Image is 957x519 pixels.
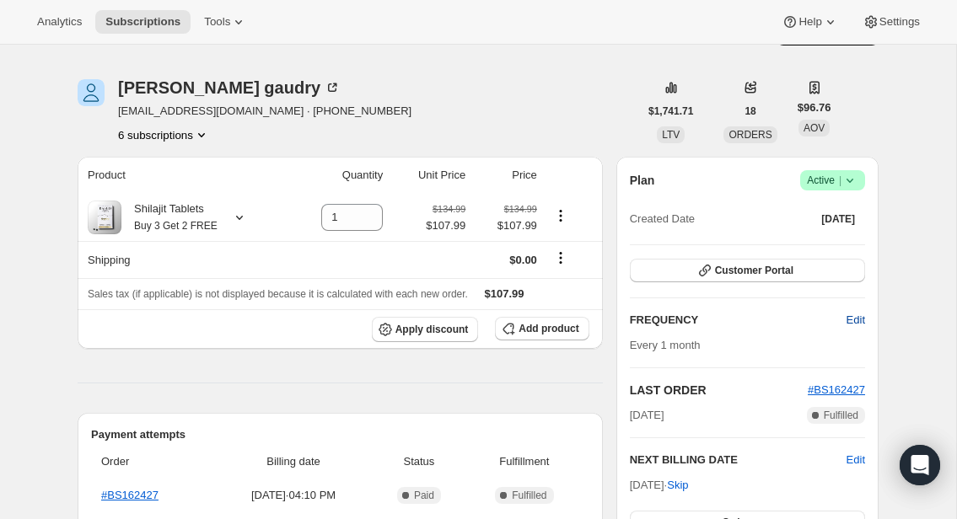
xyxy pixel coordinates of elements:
span: Paid [414,489,434,502]
div: [PERSON_NAME] gaudry [118,79,341,96]
button: Help [772,10,848,34]
span: Fulfillment [470,453,579,470]
span: glenn gaudry [78,79,105,106]
th: Shipping [78,241,285,278]
span: [DATE] · 04:10 PM [218,487,368,504]
span: Fulfilled [824,409,858,422]
span: Created Date [630,211,695,227]
span: Edit [847,312,865,329]
span: Status [379,453,460,470]
button: Shipping actions [547,249,574,267]
span: Help [798,15,821,29]
span: Active [807,172,858,189]
a: #BS162427 [808,383,865,396]
div: Shilajit Tablets [121,201,218,234]
h2: FREQUENCY [630,312,847,329]
span: Tools [204,15,230,29]
small: $134.99 [504,204,537,214]
span: LTV [662,129,680,141]
button: Apply discount [372,317,479,342]
button: Settings [852,10,930,34]
button: Customer Portal [630,259,865,282]
span: $96.76 [798,99,831,116]
span: Apply discount [395,323,469,336]
h2: Plan [630,172,655,189]
button: Product actions [118,126,210,143]
span: Customer Portal [715,264,793,277]
span: Fulfilled [512,489,546,502]
span: Sales tax (if applicable) is not displayed because it is calculated with each new order. [88,288,468,300]
button: Tools [194,10,257,34]
span: [EMAIL_ADDRESS][DOMAIN_NAME] · [PHONE_NUMBER] [118,103,411,120]
h2: Payment attempts [91,426,589,443]
small: $134.99 [433,204,465,214]
span: Skip [667,477,688,494]
button: Skip [657,472,698,499]
th: Unit Price [388,157,470,194]
span: | [839,174,841,187]
span: Subscriptions [105,15,180,29]
div: Open Intercom Messenger [900,445,940,485]
span: $107.99 [426,217,465,234]
button: Analytics [27,10,92,34]
button: [DATE] [811,207,865,231]
button: Edit [847,452,865,468]
a: #BS162427 [101,489,159,501]
span: $107.99 [476,217,537,234]
button: 18 [734,99,766,123]
button: #BS162427 [808,382,865,399]
th: Quantity [285,157,388,194]
span: Add product [519,322,578,335]
span: $1,741.71 [648,104,693,118]
th: Product [78,157,285,194]
span: $0.00 [509,254,537,266]
span: AOV [804,122,825,134]
th: Price [470,157,542,194]
span: ORDERS [729,129,772,141]
span: Billing date [218,453,368,470]
span: 18 [745,104,755,118]
span: Settings [879,15,920,29]
h2: NEXT BILLING DATE [630,452,847,468]
span: Analytics [37,15,82,29]
img: product img [88,201,121,234]
button: Subscriptions [95,10,191,34]
span: [DATE] [821,212,855,226]
h2: LAST ORDER [630,382,808,399]
small: Buy 3 Get 2 FREE [134,220,218,232]
button: Product actions [547,206,574,225]
span: [DATE] [630,407,664,424]
button: Edit [836,307,875,334]
span: $107.99 [485,287,524,300]
button: Add product [495,317,589,340]
span: [DATE] · [630,479,689,491]
th: Order [91,443,213,480]
button: $1,741.71 [638,99,703,123]
span: Every 1 month [630,339,701,351]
